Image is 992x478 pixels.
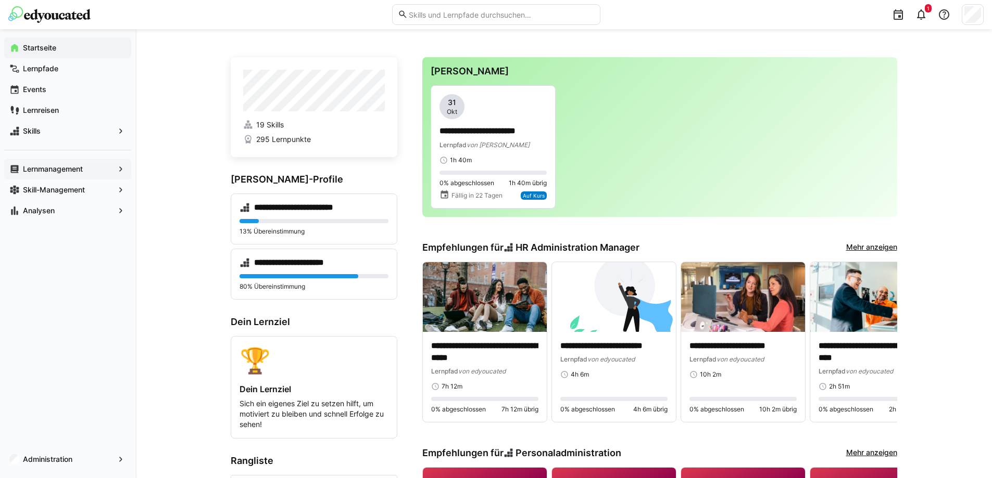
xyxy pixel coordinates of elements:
[256,120,284,130] span: 19 Skills
[243,120,385,130] a: 19 Skills
[450,156,472,164] span: 1h 40m
[440,141,467,149] span: Lernpfad
[560,405,615,414] span: 0% abgeschlossen
[560,355,587,363] span: Lernpfad
[240,384,388,394] h4: Dein Lernziel
[458,367,506,375] span: von edyoucated
[846,242,897,253] a: Mehr anzeigen
[587,355,635,363] span: von edyoucated
[431,405,486,414] span: 0% abgeschlossen
[810,262,934,332] img: image
[829,382,850,391] span: 2h 51m
[819,367,846,375] span: Lernpfad
[819,405,873,414] span: 0% abgeschlossen
[523,192,545,199] span: Auf Kurs
[240,345,388,376] div: 🏆
[516,447,621,459] span: Personaladministration
[927,5,930,11] span: 1
[231,316,397,328] h3: Dein Lernziel
[240,398,388,430] p: Sich ein eigenes Ziel zu setzen hilft, um motiviert zu bleiben und schnell Erfolge zu sehen!
[509,179,547,187] span: 1h 40m übrig
[422,242,640,253] h3: Empfehlungen für
[689,405,744,414] span: 0% abgeschlossen
[240,282,388,291] p: 80% Übereinstimmung
[846,447,897,459] a: Mehr anzeigen
[681,262,805,332] img: image
[440,179,494,187] span: 0% abgeschlossen
[501,405,538,414] span: 7h 12m übrig
[240,227,388,236] p: 13% Übereinstimmung
[467,141,530,149] span: von [PERSON_NAME]
[448,97,456,108] span: 31
[571,370,589,379] span: 4h 6m
[552,262,676,332] img: image
[689,355,717,363] span: Lernpfad
[431,66,889,77] h3: [PERSON_NAME]
[447,108,457,116] span: Okt
[633,405,668,414] span: 4h 6m übrig
[700,370,721,379] span: 10h 2m
[408,10,594,19] input: Skills und Lernpfade durchsuchen…
[431,367,458,375] span: Lernpfad
[231,174,397,185] h3: [PERSON_NAME]-Profile
[717,355,764,363] span: von edyoucated
[442,382,462,391] span: 7h 12m
[423,262,547,332] img: image
[451,191,503,200] span: Fällig in 22 Tagen
[846,367,893,375] span: von edyoucated
[759,405,797,414] span: 10h 2m übrig
[889,405,926,414] span: 2h 51m übrig
[516,242,639,253] span: HR Administration Manager
[256,134,311,145] span: 295 Lernpunkte
[422,447,622,459] h3: Empfehlungen für
[231,455,397,467] h3: Rangliste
